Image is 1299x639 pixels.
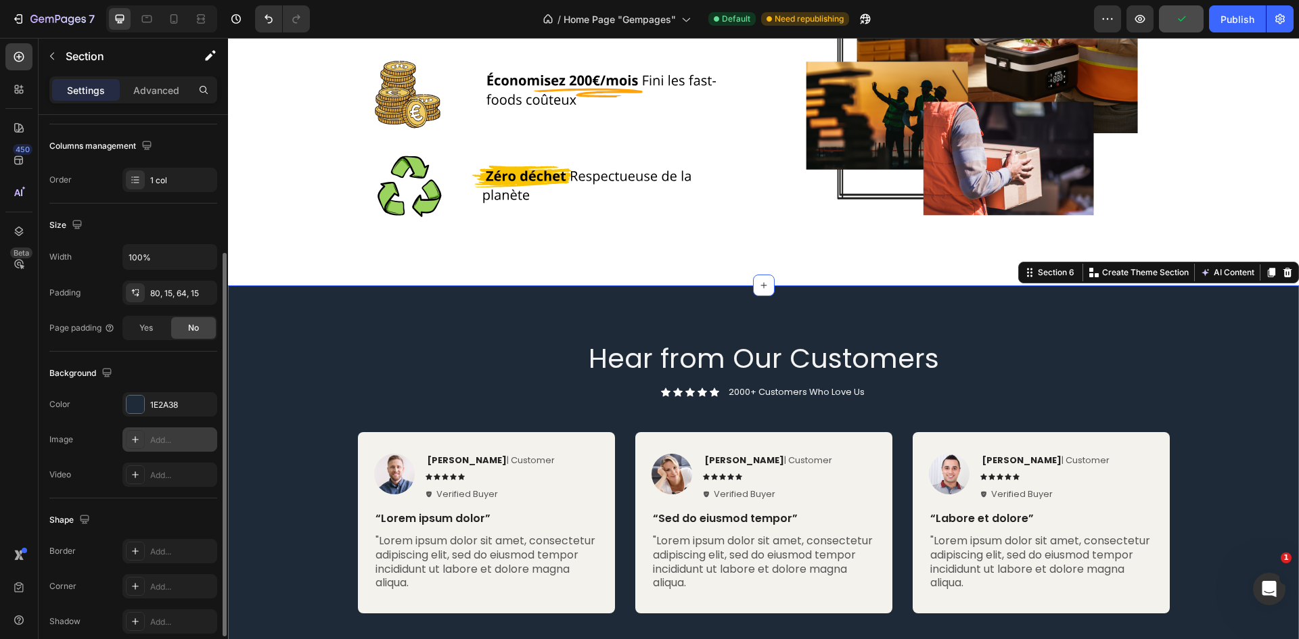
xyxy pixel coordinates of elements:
p: Section [66,48,177,64]
button: Publish [1209,5,1266,32]
img: gempages_584826131627115077-8b0f7d0e-2a12-41a4-8e45-52928c210373.svg [234,126,515,168]
strong: [PERSON_NAME] [199,416,279,429]
span: No [188,322,199,334]
iframe: Design area [228,38,1299,639]
div: Background [49,364,115,383]
p: Verified Buyer [208,450,270,463]
input: Auto [123,245,216,269]
button: 7 [5,5,101,32]
iframe: Intercom live chat [1253,573,1285,605]
div: Shape [49,511,93,529]
strong: [PERSON_NAME] [476,416,556,429]
div: Publish [1221,12,1254,26]
div: Image [49,433,73,446]
div: Beta [10,247,32,258]
span: / [557,12,561,26]
div: Page padding [49,322,115,334]
div: Size [49,216,85,235]
div: Section 6 [807,229,849,241]
div: Add... [150,469,214,481]
div: Columns management [49,137,155,156]
p: Settings [67,83,105,97]
h2: Hear from Our Customers [130,302,942,339]
div: Color [49,398,70,410]
div: Border [49,545,76,557]
p: "Lorem ipsum dolor sit amet, consectetur adipiscing elit, sed do eiusmod tempor incididunt ut lab... [425,496,647,552]
p: | Customer [199,417,327,429]
span: Default [722,13,750,25]
p: | Customer [754,417,882,429]
span: Need republishing [775,13,844,25]
div: Width [49,251,72,263]
div: Add... [150,581,214,593]
span: Yes [139,322,153,334]
p: Verified Buyer [486,450,547,463]
div: Video [49,469,71,481]
div: Undo/Redo [255,5,310,32]
p: Advanced [133,83,179,97]
strong: [PERSON_NAME] [754,416,834,429]
button: AI Content [970,227,1029,243]
img: gempages_432750572815254551-0f3f1b4e-bdf7-450b-82c1-89dfc5a87e26.png [424,416,464,456]
span: 1 [1281,552,1292,563]
p: “Labore et dolore” [702,474,924,488]
p: | Customer [476,417,604,429]
div: 1E2A38 [150,399,214,411]
p: 7 [89,11,95,27]
img: gempages_432750572815254551-f132cfa5-ab01-4656-bf4a-f0e5a90a2fb3.png [146,416,187,456]
div: 1 col [150,174,214,187]
div: Add... [150,546,214,558]
p: Verified Buyer [763,450,825,463]
div: Order [49,174,72,186]
div: 80, 15, 64, 15 [150,287,214,300]
span: Home Page "Gempages" [564,12,676,26]
img: gempages_432750572815254551-c9f13168-bf8f-4318-a82e-bac41c11e37e.png [701,416,742,456]
p: "Lorem ipsum dolor sit amet, consectetur adipiscing elit, sed do eiusmod tempor incididunt ut lab... [147,496,369,552]
div: Add... [150,616,214,628]
p: “Sed do eiusmod tempor” [425,474,647,488]
div: Padding [49,287,81,299]
p: Create Theme Section [874,229,961,241]
div: Shadow [49,615,81,628]
div: Corner [49,580,76,592]
div: Add... [150,434,214,446]
div: 450 [13,144,32,155]
p: “Lorem ipsum dolor” [147,474,369,488]
p: "Lorem ipsum dolor sit amet, consectetur adipiscing elit, sed do eiusmod tempor incididunt ut lab... [702,496,924,552]
p: 2000+ Customers Who Love Us [501,349,637,360]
